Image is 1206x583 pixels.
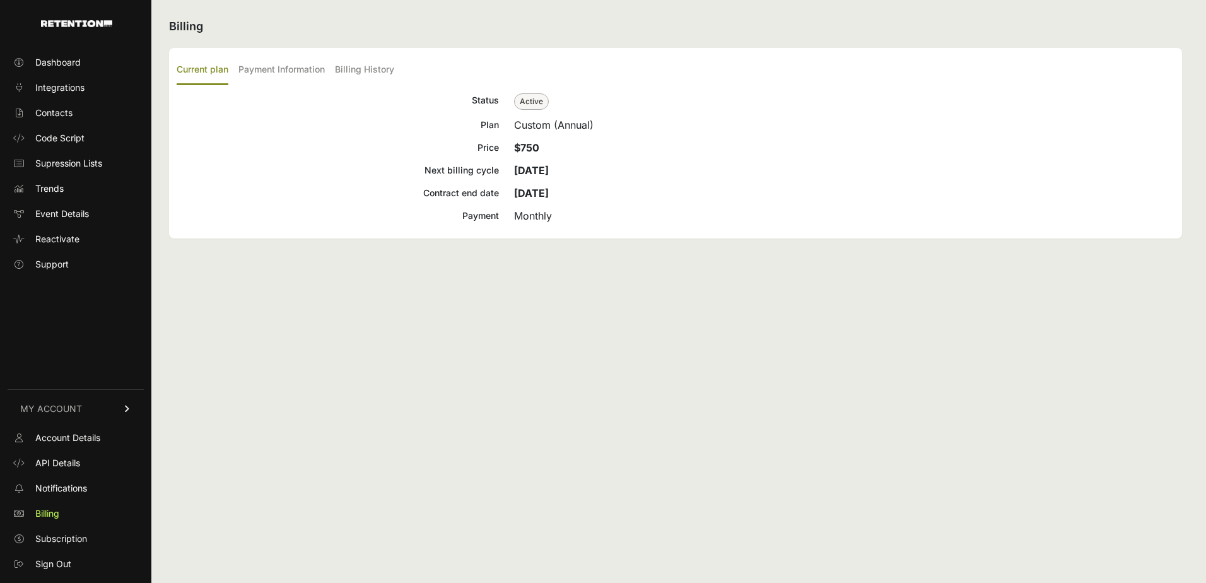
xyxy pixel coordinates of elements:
[8,78,144,98] a: Integrations
[35,56,81,69] span: Dashboard
[177,163,499,178] div: Next billing cycle
[169,18,1182,35] h2: Billing
[8,103,144,123] a: Contacts
[20,403,82,415] span: MY ACCOUNT
[8,554,144,574] a: Sign Out
[35,182,64,195] span: Trends
[35,258,69,271] span: Support
[35,81,85,94] span: Integrations
[35,107,73,119] span: Contacts
[35,457,80,469] span: API Details
[41,20,112,27] img: Retention.com
[8,453,144,473] a: API Details
[35,482,87,495] span: Notifications
[8,254,144,274] a: Support
[177,56,228,85] label: Current plan
[514,117,1174,132] div: Custom (Annual)
[8,52,144,73] a: Dashboard
[514,93,549,110] span: Active
[177,185,499,201] div: Contract end date
[514,164,549,177] strong: [DATE]
[177,208,499,223] div: Payment
[35,208,89,220] span: Event Details
[35,558,71,570] span: Sign Out
[335,56,394,85] label: Billing History
[8,128,144,148] a: Code Script
[8,153,144,174] a: Supression Lists
[238,56,325,85] label: Payment Information
[35,507,59,520] span: Billing
[35,157,102,170] span: Supression Lists
[35,533,87,545] span: Subscription
[8,179,144,199] a: Trends
[35,233,79,245] span: Reactivate
[8,229,144,249] a: Reactivate
[8,204,144,224] a: Event Details
[177,140,499,155] div: Price
[35,432,100,444] span: Account Details
[514,208,1174,223] div: Monthly
[8,529,144,549] a: Subscription
[8,503,144,524] a: Billing
[35,132,85,144] span: Code Script
[514,187,549,199] strong: [DATE]
[8,478,144,498] a: Notifications
[514,141,539,154] strong: $750
[8,428,144,448] a: Account Details
[177,93,499,110] div: Status
[177,117,499,132] div: Plan
[8,389,144,428] a: MY ACCOUNT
